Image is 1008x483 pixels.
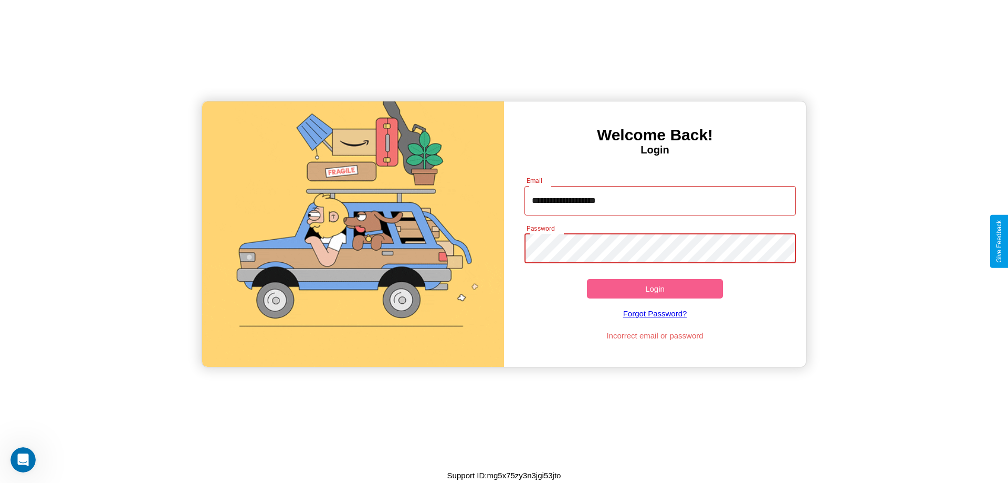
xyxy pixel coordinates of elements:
div: Give Feedback [995,220,1003,263]
h4: Login [504,144,806,156]
a: Forgot Password? [519,299,791,328]
label: Password [527,224,554,233]
p: Support ID: mg5x75zy3n3jgi53jto [447,468,561,482]
img: gif [202,101,504,367]
h3: Welcome Back! [504,126,806,144]
iframe: Intercom live chat [10,447,36,472]
p: Incorrect email or password [519,328,791,343]
label: Email [527,176,543,185]
button: Login [587,279,723,299]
